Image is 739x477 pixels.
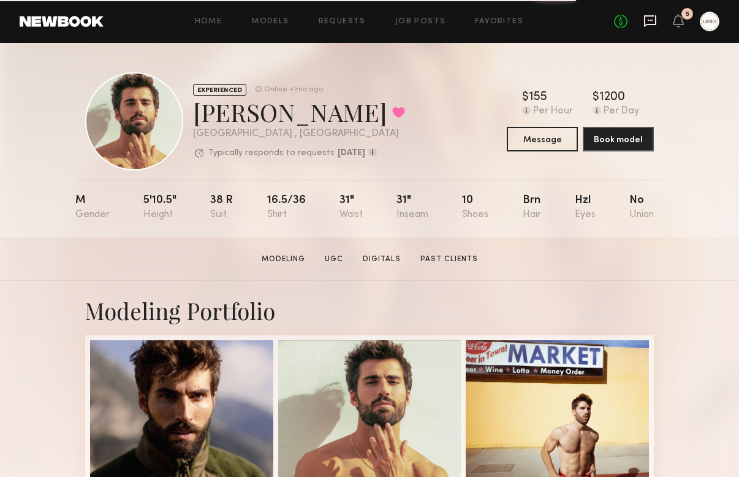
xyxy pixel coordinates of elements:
a: Home [195,18,222,26]
div: 16.5/36 [267,195,306,220]
div: 31" [396,195,428,220]
div: 5'10.5" [143,195,176,220]
div: EXPERIENCED [193,84,246,96]
div: Brn [523,195,541,220]
div: M [75,195,110,220]
button: Message [507,127,578,151]
div: [GEOGRAPHIC_DATA] , [GEOGRAPHIC_DATA] [193,129,405,139]
a: Digitals [358,254,406,265]
b: [DATE] [338,149,365,158]
div: $ [593,91,599,104]
div: 5 [686,11,689,18]
a: Job Posts [395,18,446,26]
a: UGC [320,254,348,265]
div: Per Day [604,106,639,117]
div: Hzl [575,195,596,220]
a: Requests [319,18,366,26]
a: Favorites [475,18,523,26]
div: 38 r [210,195,233,220]
button: Book model [583,127,654,151]
a: Models [251,18,289,26]
div: Per Hour [533,106,573,117]
div: 31" [339,195,363,220]
div: Modeling Portfolio [85,296,654,326]
div: No [629,195,654,220]
div: 155 [529,91,547,104]
div: Online +1mo ago [264,86,323,94]
div: $ [522,91,529,104]
div: 1200 [599,91,625,104]
div: [PERSON_NAME] [193,96,405,128]
p: Typically responds to requests [208,149,335,158]
a: Past Clients [415,254,483,265]
div: 10 [462,195,488,220]
a: Modeling [257,254,310,265]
